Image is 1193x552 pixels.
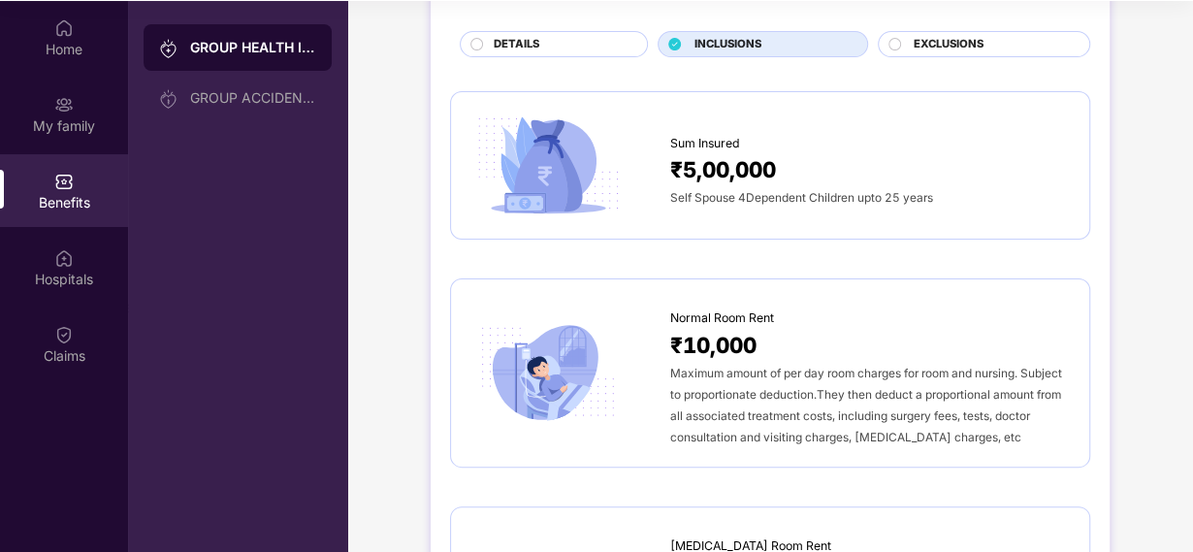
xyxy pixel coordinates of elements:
img: svg+xml;base64,PHN2ZyBpZD0iSG9zcGl0YWxzIiB4bWxucz0iaHR0cDovL3d3dy53My5vcmcvMjAwMC9zdmciIHdpZHRoPS... [54,248,74,268]
span: Normal Room Rent [670,308,774,327]
span: Self Spouse 4Dependent Children upto 25 years [670,190,933,205]
img: svg+xml;base64,PHN2ZyB3aWR0aD0iMjAiIGhlaWdodD0iMjAiIHZpZXdCb3g9IjAgMCAyMCAyMCIgZmlsbD0ibm9uZSIgeG... [159,39,178,58]
span: EXCLUSIONS [914,36,983,53]
span: DETAILS [494,36,539,53]
div: GROUP HEALTH INSURANCE [190,38,316,57]
img: svg+xml;base64,PHN2ZyBpZD0iQmVuZWZpdHMiIHhtbG5zPSJodHRwOi8vd3d3LnczLm9yZy8yMDAwL3N2ZyIgd2lkdGg9Ij... [54,172,74,191]
span: ₹10,000 [670,328,757,362]
span: Maximum amount of per day room charges for room and nursing. Subject to proportionate deduction.T... [670,366,1062,444]
span: INCLUSIONS [694,36,761,53]
img: icon [470,319,626,427]
img: icon [470,112,626,219]
img: svg+xml;base64,PHN2ZyBpZD0iQ2xhaW0iIHhtbG5zPSJodHRwOi8vd3d3LnczLm9yZy8yMDAwL3N2ZyIgd2lkdGg9IjIwIi... [54,325,74,344]
span: Sum Insured [670,134,740,152]
div: GROUP ACCIDENTAL INSURANCE [190,90,316,106]
span: ₹5,00,000 [670,152,776,186]
img: svg+xml;base64,PHN2ZyB3aWR0aD0iMjAiIGhlaWdodD0iMjAiIHZpZXdCb3g9IjAgMCAyMCAyMCIgZmlsbD0ibm9uZSIgeG... [54,95,74,114]
img: svg+xml;base64,PHN2ZyBpZD0iSG9tZSIgeG1sbnM9Imh0dHA6Ly93d3cudzMub3JnLzIwMDAvc3ZnIiB3aWR0aD0iMjAiIG... [54,18,74,38]
img: svg+xml;base64,PHN2ZyB3aWR0aD0iMjAiIGhlaWdodD0iMjAiIHZpZXdCb3g9IjAgMCAyMCAyMCIgZmlsbD0ibm9uZSIgeG... [159,89,178,109]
